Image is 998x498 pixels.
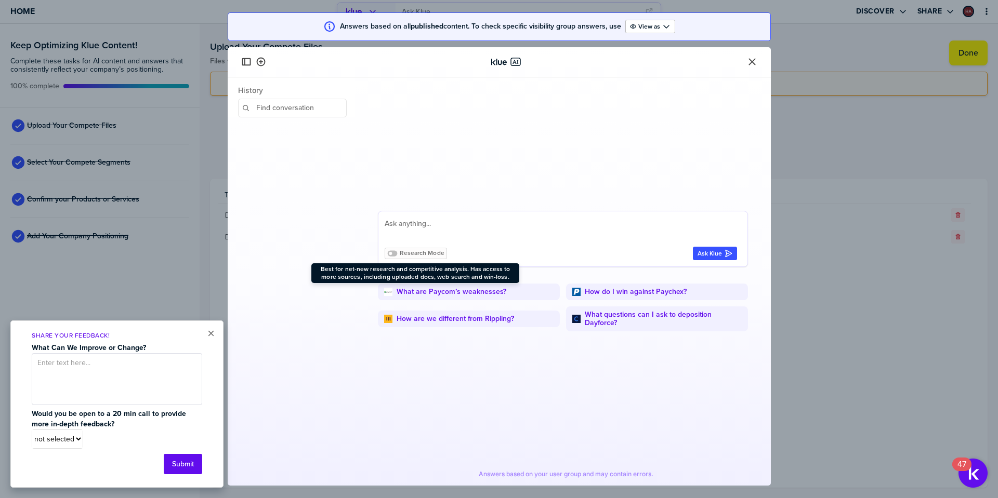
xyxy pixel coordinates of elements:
a: How do I win against Paychex? [585,288,687,296]
strong: Would you be open to a 20 min call to provide more in-depth feedback? [32,408,188,429]
span: History [238,86,347,95]
button: Open Drop [625,20,675,33]
label: View as [638,22,660,31]
span: Research Mode [400,249,444,257]
span: Best for net-new research and competitive analysis. Has access to more sources, including uploade... [316,265,515,281]
img: How are we different from Rippling? [384,315,392,323]
input: Find conversation [238,99,347,117]
a: What are Paycom’s weaknesses? [397,288,506,296]
img: How do I win against Paychex? [572,288,581,296]
a: How are we different from Rippling? [397,315,514,323]
strong: published [411,21,443,32]
img: What questions can I ask to deposition Dayforce? [572,315,581,323]
p: Share Your Feedback! [32,331,202,340]
span: Answers based on your user group and may contain errors. [479,470,653,478]
button: Submit [164,454,202,474]
img: What are Paycom’s weaknesses? [384,288,392,296]
strong: What Can We Improve or Change? [32,342,146,353]
span: Answers based on all content. To check specific visibility group answers, use [340,22,621,31]
div: Ask Klue [698,249,732,258]
button: Open Resource Center, 47 new notifications [958,459,988,488]
button: Close [207,327,215,340]
div: 47 [957,464,966,478]
button: Close [746,56,758,68]
a: What questions can I ask to deposition Dayforce? [585,311,742,327]
button: Ask Klue [693,247,737,260]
